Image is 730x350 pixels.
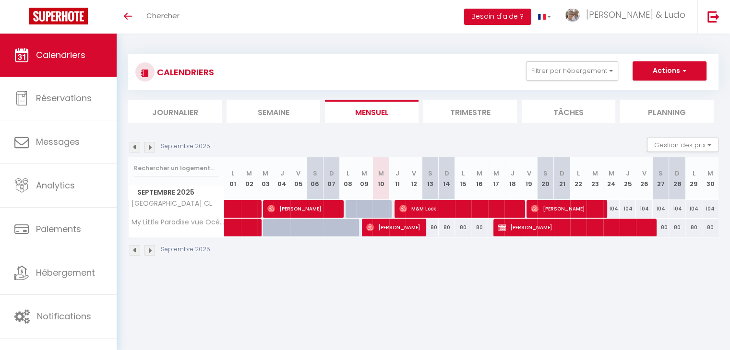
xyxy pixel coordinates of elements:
th: 30 [702,157,718,200]
li: Trimestre [423,100,517,123]
abbr: V [527,169,531,178]
abbr: M [477,169,482,178]
span: Calendriers [36,49,85,61]
span: Septembre 2025 [129,186,224,199]
th: 23 [586,157,603,200]
div: 104 [620,200,636,218]
li: Semaine [227,100,320,123]
abbr: L [347,169,349,178]
input: Rechercher un logement... [134,160,219,177]
div: 80 [685,219,702,236]
th: 10 [372,157,389,200]
abbr: J [395,169,399,178]
th: 26 [636,157,652,200]
div: 104 [702,200,718,218]
span: [PERSON_NAME] [267,199,340,218]
th: 24 [603,157,620,200]
th: 08 [340,157,356,200]
button: Actions [633,61,706,81]
abbr: S [313,169,317,178]
th: 19 [521,157,537,200]
li: Planning [620,100,714,123]
h3: CALENDRIERS [155,61,214,83]
span: Hébergement [36,267,95,279]
th: 21 [554,157,570,200]
th: 14 [439,157,455,200]
div: 80 [702,219,718,236]
span: Messages [36,136,80,148]
li: Journalier [128,100,222,123]
div: 80 [422,219,438,236]
abbr: V [296,169,300,178]
abbr: M [493,169,499,178]
abbr: L [462,169,465,178]
th: 18 [504,157,521,200]
div: 80 [439,219,455,236]
th: 02 [241,157,257,200]
th: 15 [455,157,471,200]
abbr: D [560,169,564,178]
abbr: V [412,169,416,178]
li: Mensuel [325,100,419,123]
abbr: M [263,169,268,178]
th: 06 [307,157,323,200]
th: 04 [274,157,290,200]
th: 11 [389,157,406,200]
th: 27 [653,157,669,200]
span: My Little Paradise vue Océan CL [130,219,226,226]
div: 80 [455,219,471,236]
span: Chercher [146,11,180,21]
th: 29 [685,157,702,200]
th: 01 [225,157,241,200]
button: Filtrer par hébergement [526,61,618,81]
abbr: D [675,169,680,178]
th: 13 [422,157,438,200]
abbr: M [592,169,598,178]
th: 17 [488,157,504,200]
img: logout [707,11,719,23]
span: Paiements [36,223,81,235]
span: [PERSON_NAME] & Ludo [586,9,685,21]
th: 22 [570,157,586,200]
abbr: J [511,169,515,178]
th: 20 [537,157,553,200]
abbr: M [361,169,367,178]
abbr: D [444,169,449,178]
div: 104 [669,200,685,218]
div: 80 [471,219,488,236]
span: Analytics [36,179,75,191]
abbr: V [642,169,646,178]
button: Gestion des prix [647,138,718,152]
span: [GEOGRAPHIC_DATA] CL [130,200,212,207]
abbr: M [246,169,252,178]
div: 104 [685,200,702,218]
span: M&M Lock [399,199,523,218]
div: 104 [636,200,652,218]
abbr: M [609,169,614,178]
span: [PERSON_NAME] [531,199,604,218]
abbr: D [329,169,334,178]
abbr: S [543,169,548,178]
abbr: L [231,169,234,178]
button: Besoin d'aide ? [464,9,531,25]
abbr: S [428,169,432,178]
abbr: M [378,169,383,178]
th: 05 [290,157,307,200]
span: Notifications [37,310,91,322]
abbr: L [692,169,695,178]
span: Réservations [36,92,92,104]
div: 80 [669,219,685,236]
div: 80 [653,219,669,236]
th: 28 [669,157,685,200]
li: Tâches [522,100,615,123]
abbr: J [626,169,630,178]
img: Super Booking [29,8,88,24]
th: 07 [323,157,339,200]
th: 16 [471,157,488,200]
th: 09 [356,157,372,200]
div: 104 [603,200,620,218]
th: 03 [257,157,274,200]
abbr: S [658,169,663,178]
p: Septembre 2025 [161,245,210,254]
p: Septembre 2025 [161,142,210,151]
